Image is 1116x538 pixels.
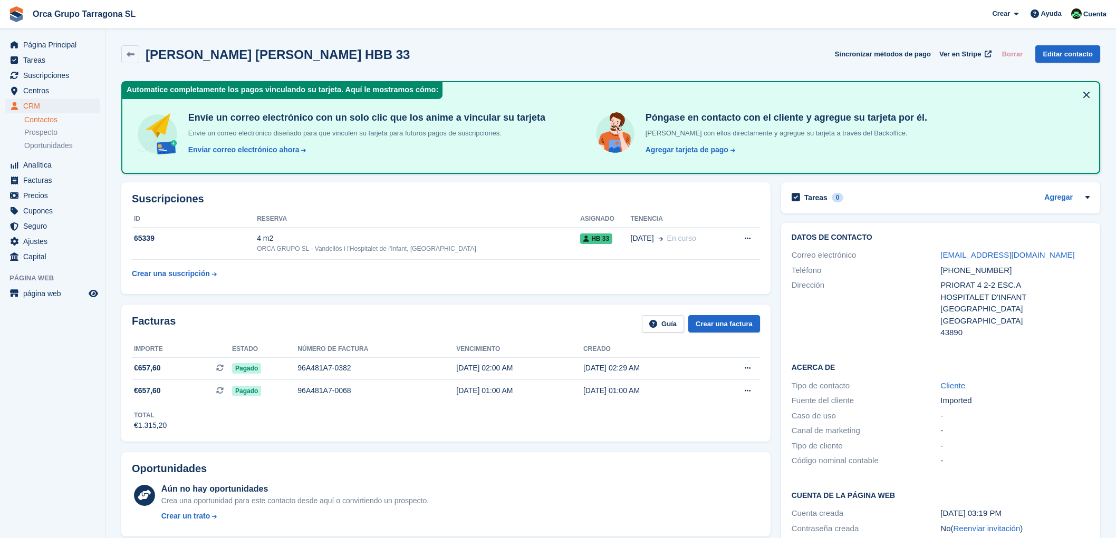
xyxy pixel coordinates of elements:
span: En curso [667,234,696,242]
span: Ajustes [23,234,86,249]
img: send-email-b5881ef4c8f827a638e46e229e590028c7e36e3a6c99d2365469aff88783de13.svg [135,112,180,156]
div: 0 [832,193,844,202]
div: Crear una suscripción [132,268,210,279]
a: menu [5,37,100,52]
h4: Póngase en contacto con el cliente y agregue su tarjeta por él. [641,112,927,124]
div: [GEOGRAPHIC_DATA] [940,315,1090,327]
div: Crea una oportunidad para este contacto desde aquí o convirtiendo un prospecto. [161,495,429,506]
a: menu [5,219,100,233]
div: Teléfono [792,265,941,277]
div: [GEOGRAPHIC_DATA] [940,303,1090,315]
span: Ayuda [1041,8,1062,19]
a: Crear una suscripción [132,264,217,283]
div: Enviar correo electrónico ahora [188,144,300,155]
a: menu [5,203,100,218]
span: Cuenta [1083,9,1107,19]
span: Oportunidades [24,141,73,151]
div: 96A481A7-0068 [297,385,456,396]
div: Fuente del cliente [792,395,941,407]
a: Vista previa de la tienda [87,287,100,300]
a: menu [5,173,100,188]
div: €1.315,20 [134,420,167,431]
span: HB 33 [580,233,612,244]
span: Centros [23,83,86,98]
button: Borrar [998,45,1027,63]
h4: Envíe un correo electrónico con un solo clic que los anime a vincular su tarjeta [184,112,545,124]
div: Canal de marketing [792,425,941,437]
div: 43890 [940,327,1090,339]
span: €657,60 [134,363,161,374]
a: Reenviar invitación [954,524,1021,533]
a: menu [5,158,100,172]
div: Tipo de cliente [792,440,941,452]
th: Vencimiento [456,341,583,358]
span: Pagado [232,363,261,374]
a: Prospecto [24,127,100,138]
div: Correo electrónico [792,249,941,261]
th: Estado [232,341,297,358]
th: Número de factura [297,341,456,358]
p: Envíe un correo electrónico diseñado para que vinculen su tarjeta para futuros pagos de suscripci... [184,128,545,139]
a: menu [5,99,100,113]
div: [DATE] 02:29 AM [583,363,710,374]
div: 65339 [132,233,257,244]
img: Tania [1071,8,1082,19]
h2: Tareas [804,193,828,202]
span: [DATE] [631,233,654,244]
div: HOSPITALET D'INFANT [940,291,1090,304]
th: Asignado [580,211,630,228]
div: Cuenta creada [792,507,941,520]
a: Orca Grupo Tarragona SL [28,5,140,23]
div: [DATE] 03:19 PM [940,507,1090,520]
span: CRM [23,99,86,113]
span: Tareas [23,53,86,67]
h2: Cuenta de la página web [792,490,1090,500]
div: Tipo de contacto [792,380,941,392]
th: ID [132,211,257,228]
h2: Facturas [132,315,176,332]
div: PRIORAT 4 2-2 ESC.A [940,279,1090,291]
span: Facturas [23,173,86,188]
div: Aún no hay oportunidades [161,483,429,495]
span: Precios [23,188,86,203]
span: Página web [9,273,105,283]
a: menú [5,286,100,301]
th: Reserva [257,211,580,228]
span: €657,60 [134,385,161,396]
div: [DATE] 02:00 AM [456,363,583,374]
a: Editar contacto [1035,45,1100,63]
span: Seguro [23,219,86,233]
a: menu [5,83,100,98]
span: Capital [23,249,86,264]
span: página web [23,286,86,301]
button: Sincronizar métodos de pago [835,45,931,63]
a: menu [5,188,100,203]
th: Importe [132,341,232,358]
span: Crear [992,8,1010,19]
a: Ver en Stripe [935,45,994,63]
span: Prospecto [24,128,57,138]
th: Tenencia [631,211,727,228]
div: Crear un trato [161,511,210,522]
h2: [PERSON_NAME] [PERSON_NAME] HBB 33 [146,47,410,62]
div: [PHONE_NUMBER] [940,265,1090,277]
th: Creado [583,341,710,358]
div: Agregar tarjeta de pago [646,144,728,155]
span: Ver en Stripe [939,49,981,60]
div: 96A481A7-0382 [297,363,456,374]
div: [DATE] 01:00 AM [583,385,710,396]
span: ( ) [951,524,1023,533]
div: ORCA GRUPO SL - Vandellòs i l'Hospitalet de l'Infant, [GEOGRAPHIC_DATA] [257,244,580,253]
a: Contactos [24,115,100,125]
a: Oportunidades [24,140,100,151]
span: Analítica [23,158,86,172]
a: Crear un trato [161,511,429,522]
h2: Datos de contacto [792,233,1090,242]
div: - [940,440,1090,452]
span: Cupones [23,203,86,218]
div: Caso de uso [792,410,941,422]
div: - [940,455,1090,467]
div: Imported [940,395,1090,407]
a: Guía [642,315,684,332]
a: menu [5,53,100,67]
